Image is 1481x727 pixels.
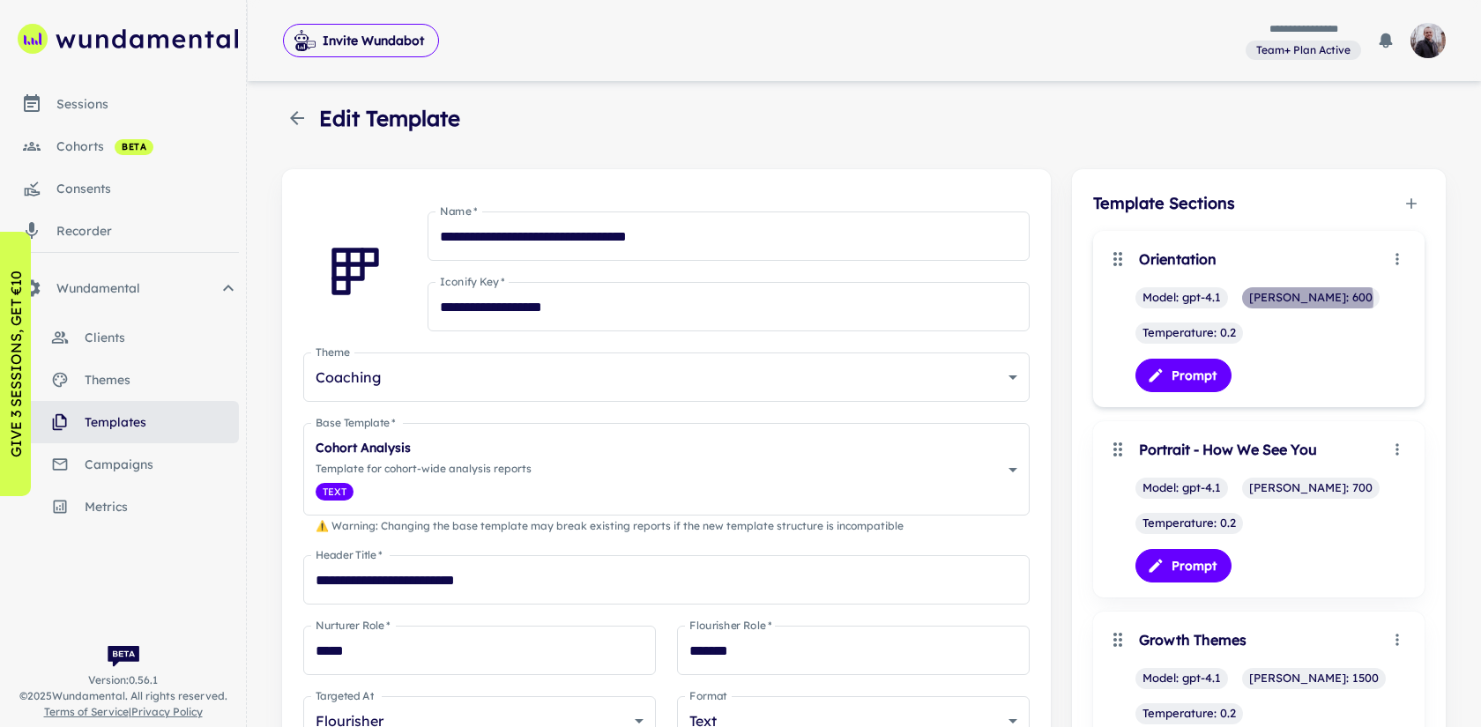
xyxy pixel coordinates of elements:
[316,345,350,360] label: Theme
[7,486,239,528] a: metrics
[1410,23,1446,58] img: photoURL
[85,455,239,474] span: campaigns
[1135,323,1243,344] div: Temperature: 0.2
[7,167,239,210] a: consents
[1398,190,1425,217] button: Add new section
[1135,324,1243,342] span: Temperature: 0.2
[316,547,383,562] label: Header Title
[44,705,129,718] a: Terms of Service
[316,518,1017,534] p: ⚠️ Warning: Changing the base template may break existing reports if the new template structure i...
[88,672,158,688] span: Version: 0.56.1
[1242,287,1380,308] div: [PERSON_NAME]: 600
[7,359,239,401] a: themes
[1093,191,1235,216] h6: Template Sections
[1135,626,1377,654] h6: Growth Themes
[1246,41,1361,58] span: View and manage your current plan and billing details.
[85,328,239,347] span: clients
[56,179,239,198] div: consents
[316,618,391,633] label: Nurturer Role
[1135,287,1228,308] div: Model: gpt-4.1
[115,140,153,154] span: beta
[1135,359,1232,392] button: Prompt
[85,412,239,432] span: templates
[44,704,203,720] span: |
[1135,515,1243,532] span: Temperature: 0.2
[56,137,239,156] div: cohorts
[56,94,239,114] div: sessions
[1135,245,1377,273] h6: Orientation
[440,274,505,289] label: Iconify Key
[1242,479,1380,497] span: [PERSON_NAME]: 700
[7,316,239,359] a: clients
[1249,42,1358,58] span: Team+ Plan Active
[316,415,396,430] label: Base Template
[7,125,239,167] a: cohorts beta
[316,688,374,703] label: Targeted At
[1246,39,1361,61] a: View and manage your current plan and billing details.
[1242,289,1380,307] span: [PERSON_NAME]: 600
[1135,703,1243,724] div: Temperature: 0.2
[316,462,532,475] span: Template for cohort-wide analysis reports
[689,618,771,633] label: Flourisher Role
[5,271,26,457] p: GIVE 3 SESSIONS, GET €10
[7,401,239,443] a: templates
[316,482,354,502] span: TEXT
[7,83,239,125] a: sessions
[7,267,239,309] div: Wundamental
[319,102,460,134] h4: Edit Template
[689,688,727,703] label: Format
[7,443,239,486] a: campaigns
[56,221,239,241] div: recorder
[283,23,439,58] span: Invite Wundabot to record a meeting
[1242,670,1386,687] span: [PERSON_NAME]: 1500
[7,210,239,252] a: recorder
[85,497,239,516] span: metrics
[85,370,239,389] span: themes
[1135,479,1228,497] span: Model: gpt-4.1
[283,24,439,57] button: Invite Wundabot
[1242,668,1386,689] div: [PERSON_NAME]: 1500
[1135,478,1228,499] div: Model: gpt-4.1
[1135,670,1228,687] span: Model: gpt-4.1
[303,352,1030,402] div: Coaching
[1135,289,1228,307] span: Model: gpt-4.1
[131,705,203,718] a: Privacy Policy
[440,204,477,219] label: Name
[19,688,227,704] span: © 2025 Wundamental. All rights reserved.
[1135,549,1232,582] button: Prompt
[1135,668,1228,689] div: Model: gpt-4.1
[1242,478,1380,499] div: [PERSON_NAME]: 700
[56,278,218,298] span: Wundamental
[1135,705,1243,723] span: Temperature: 0.2
[1135,513,1243,534] div: Temperature: 0.2
[316,438,1001,457] p: Cohort Analysis
[1135,435,1377,464] h6: Portrait - How We See You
